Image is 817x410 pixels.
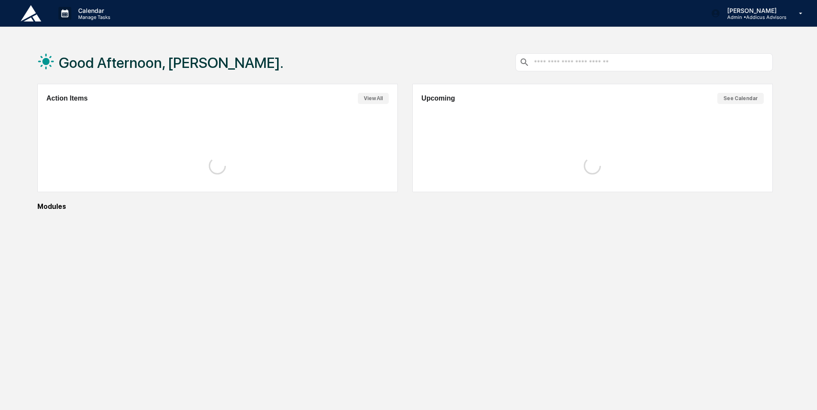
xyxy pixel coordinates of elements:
h1: Good Afternoon, [PERSON_NAME]. [59,54,284,71]
button: See Calendar [717,93,764,104]
div: Modules [37,202,773,211]
p: Manage Tasks [71,14,115,20]
h2: Upcoming [421,95,455,102]
p: Admin • Addicus Advisors [720,14,787,20]
img: logo [21,5,41,21]
h2: Action Items [46,95,88,102]
p: [PERSON_NAME] [720,7,787,14]
button: View All [358,93,389,104]
p: Calendar [71,7,115,14]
